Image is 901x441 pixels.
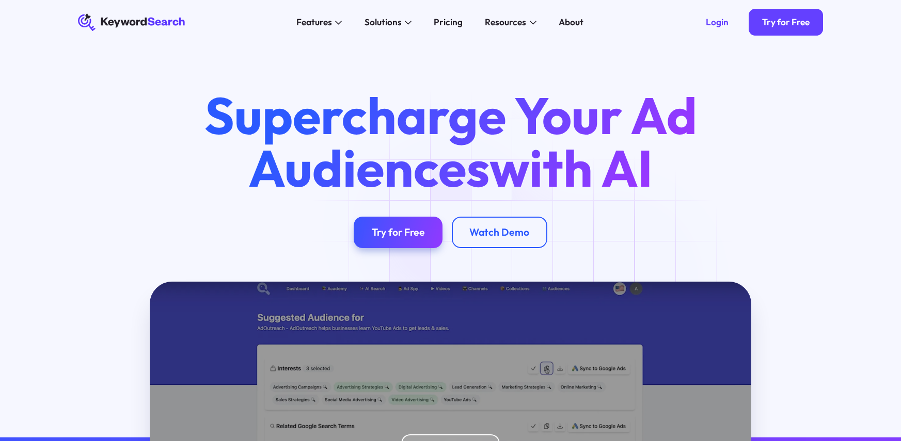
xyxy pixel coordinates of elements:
div: Login [706,17,729,28]
a: Try for Free [354,217,442,248]
a: About [552,13,590,31]
div: Pricing [434,15,463,29]
div: About [559,15,583,29]
div: Try for Free [372,226,425,238]
div: Watch Demo [469,226,529,238]
span: with AI [489,136,653,200]
div: Resources [485,15,526,29]
div: Features [296,15,332,29]
div: Try for Free [762,17,810,28]
a: Pricing [427,13,469,31]
a: Try for Free [749,9,823,36]
div: Solutions [365,15,402,29]
h1: Supercharge Your Ad Audiences [183,89,718,195]
a: Login [692,9,742,36]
